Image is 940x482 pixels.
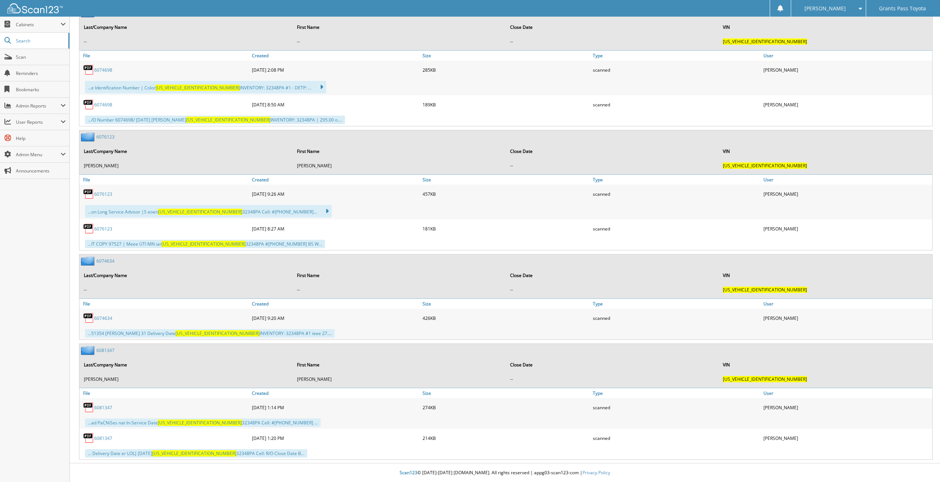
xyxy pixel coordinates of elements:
img: PDF.png [83,402,94,413]
div: scanned [591,62,762,77]
td: [PERSON_NAME] [80,160,293,172]
td: -- [80,284,293,296]
th: VIN [719,268,932,283]
div: [PERSON_NAME] [762,97,932,112]
a: Created [250,51,421,61]
a: Created [250,175,421,185]
span: [US_VEHICLE_IDENTIFICATION_NUMBER] [155,85,240,91]
span: [US_VEHICLE_IDENTIFICATION_NUMBER] [161,241,246,247]
img: folder2.png [81,132,96,141]
span: Announcements [16,168,66,174]
img: folder2.png [81,346,96,355]
img: folder2.png [81,256,96,266]
a: 6076123 [94,191,112,197]
span: [US_VEHICLE_IDENTIFICATION_NUMBER] [723,163,807,169]
span: Admin Reports [16,103,61,109]
a: Created [250,388,421,398]
div: 189KB [421,97,591,112]
a: Type [591,388,762,398]
a: 6081347 [96,347,114,353]
div: [PERSON_NAME] [762,400,932,415]
div: [DATE] 1:20 PM [250,431,421,445]
div: [DATE] 1:14 PM [250,400,421,415]
th: Close Date [506,144,719,159]
iframe: Chat Widget [903,447,940,482]
th: Close Date [506,20,719,35]
th: Last/Company Name [80,20,293,35]
td: -- [506,35,719,48]
div: 214KB [421,431,591,445]
th: First Name [293,357,506,372]
td: [PERSON_NAME] [293,160,506,172]
td: -- [293,35,506,48]
div: [DATE] 9:20 AM [250,311,421,325]
th: Last/Company Name [80,144,293,159]
span: [US_VEHICLE_IDENTIFICATION_NUMBER] [175,330,260,336]
img: PDF.png [83,223,94,234]
td: -- [80,35,293,48]
span: Reminders [16,70,66,76]
a: 6074634 [94,315,112,321]
div: [PERSON_NAME] [762,431,932,445]
span: [US_VEHICLE_IDENTIFICATION_NUMBER] [158,420,242,426]
a: File [79,51,250,61]
div: ...e Identification Number | Color INVENTORY: 32348PA #1 - DETP: ... [85,81,326,93]
div: 181KB [421,221,591,236]
th: Last/Company Name [80,357,293,372]
div: ...ad PaCNiSes nat In-Service Date 32348PA Cell: #[PHONE_NUMBER] ... [85,418,321,427]
div: scanned [591,400,762,415]
div: .../O Number 6074698/ [DATE] [PERSON_NAME] INVENTORY: 32348PA | 295.00 o.... [85,116,345,124]
th: Close Date [506,357,719,372]
span: Help [16,135,66,141]
img: scan123-logo-white.svg [7,3,63,13]
div: scanned [591,97,762,112]
div: ... Delivery Date er LOL} [DATE] 32348PA Cell: R/O Close Date B... [85,449,307,458]
span: Scan [16,54,66,60]
div: scanned [591,311,762,325]
th: VIN [719,357,932,372]
a: Created [250,299,421,309]
div: 285KB [421,62,591,77]
a: 6081347 [94,435,112,441]
span: Search [16,38,65,44]
th: Close Date [506,268,719,283]
a: Size [421,299,591,309]
td: [PERSON_NAME] [80,373,293,385]
td: -- [506,284,719,296]
span: User Reports [16,119,61,125]
div: [PERSON_NAME] [762,221,932,236]
a: Size [421,51,591,61]
a: File [79,299,250,309]
span: [US_VEHICLE_IDENTIFICATION_NUMBER] [723,38,807,45]
th: VIN [719,144,932,159]
a: 6074634 [96,258,114,264]
span: Scan123 [400,469,417,476]
img: PDF.png [83,433,94,444]
a: File [79,388,250,398]
div: ...51354 [PERSON_NAME] 31 Delivery Date INVENTORY: 32348PA #1 ieee 27.... [85,329,335,338]
th: First Name [293,268,506,283]
span: [US_VEHICLE_IDENTIFICATION_NUMBER] [158,209,242,215]
a: Size [421,175,591,185]
td: -- [293,284,506,296]
img: PDF.png [83,188,94,199]
div: ...IT COPY 97527 | Meee UTI MN iar 32348PA #[PHONE_NUMBER] BS W... [85,240,325,248]
a: User [762,51,932,61]
div: [PERSON_NAME] [762,62,932,77]
th: First Name [293,20,506,35]
a: User [762,299,932,309]
div: 457KB [421,187,591,201]
a: Type [591,175,762,185]
div: ...on Long Service Advisor |S eoen 32348PA Cell: #[PHONE_NUMBER]... [85,205,332,218]
div: scanned [591,187,762,201]
div: 274KB [421,400,591,415]
a: 6074698 [94,102,112,108]
div: [DATE] 8:27 AM [250,221,421,236]
span: [US_VEHICLE_IDENTIFICATION_NUMBER] [723,376,807,382]
div: [PERSON_NAME] [762,187,932,201]
div: [DATE] 8:50 AM [250,97,421,112]
div: scanned [591,431,762,445]
img: PDF.png [83,64,94,75]
div: [DATE] 2:08 PM [250,62,421,77]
